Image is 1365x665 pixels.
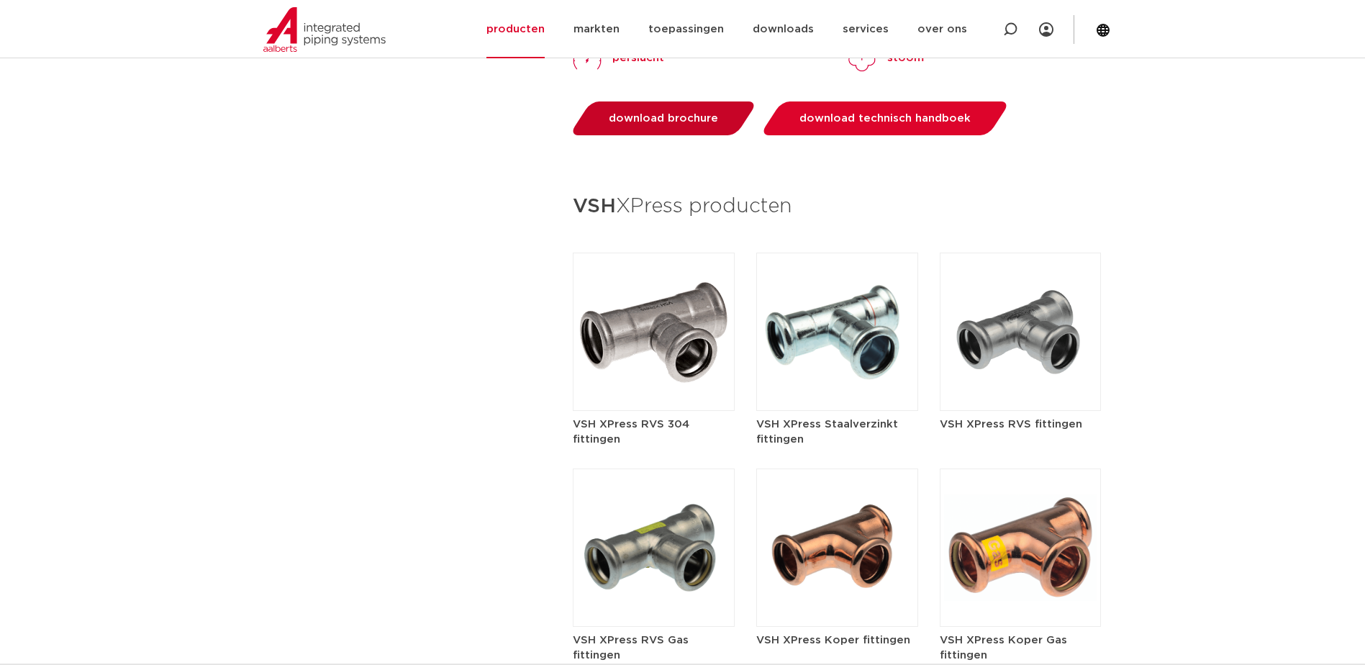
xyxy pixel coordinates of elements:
a: download brochure [569,101,758,135]
span: download brochure [609,113,718,124]
span: download technisch handboek [799,113,971,124]
strong: VSH [573,196,616,217]
a: VSH XPress RVS Gas fittingen [573,542,735,663]
h5: VSH XPress RVS fittingen [940,417,1102,432]
h5: VSH XPress RVS 304 fittingen [573,417,735,447]
a: stoom [848,44,924,73]
p: perslucht [612,50,664,67]
a: VSH XPress RVS fittingen [940,326,1102,432]
h3: XPress producten [573,190,1102,224]
h5: VSH XPress RVS Gas fittingen [573,633,735,663]
a: VSH XPress Koper fittingen [756,542,918,648]
a: download technisch handboek [760,101,1011,135]
h5: VSH XPress Koper Gas fittingen [940,633,1102,663]
a: VSH XPress Staalverzinkt fittingen [756,326,918,447]
h5: VSH XPress Koper fittingen [756,633,918,648]
a: perslucht [573,44,664,73]
a: VSH XPress RVS 304 fittingen [573,326,735,447]
a: VSH XPress Koper Gas fittingen [940,542,1102,663]
p: stoom [887,50,924,67]
h5: VSH XPress Staalverzinkt fittingen [756,417,918,447]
